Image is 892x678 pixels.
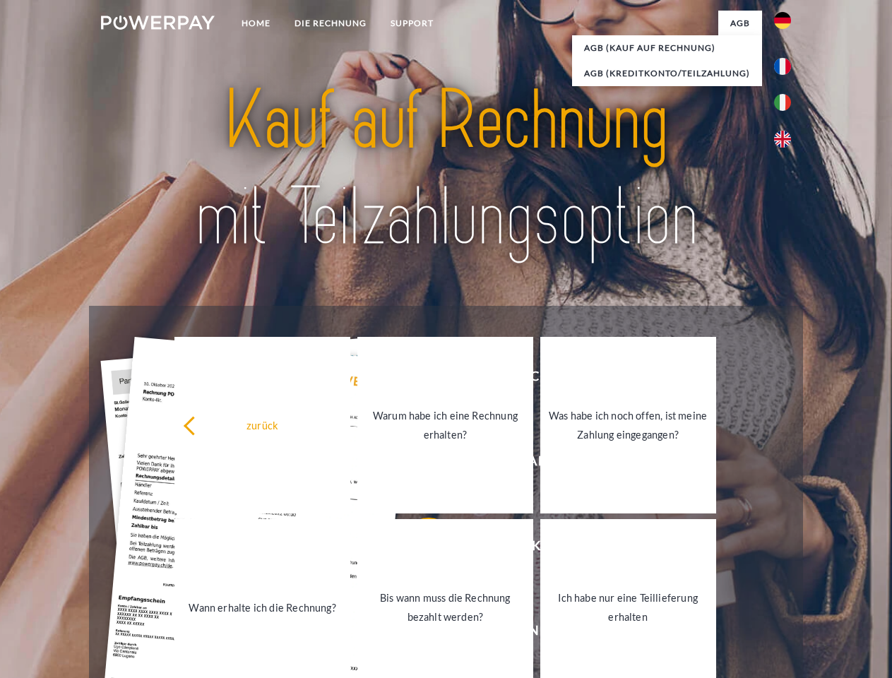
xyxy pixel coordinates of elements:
[549,406,708,444] div: Was habe ich noch offen, ist meine Zahlung eingegangen?
[549,588,708,626] div: Ich habe nur eine Teillieferung erhalten
[774,94,791,111] img: it
[283,11,379,36] a: DIE RECHNUNG
[774,12,791,29] img: de
[183,597,342,617] div: Wann erhalte ich die Rechnung?
[774,131,791,148] img: en
[540,337,716,513] a: Was habe ich noch offen, ist meine Zahlung eingegangen?
[230,11,283,36] a: Home
[101,16,215,30] img: logo-powerpay-white.svg
[366,588,525,626] div: Bis wann muss die Rechnung bezahlt werden?
[572,61,762,86] a: AGB (Kreditkonto/Teilzahlung)
[572,35,762,61] a: AGB (Kauf auf Rechnung)
[379,11,446,36] a: SUPPORT
[774,58,791,75] img: fr
[366,406,525,444] div: Warum habe ich eine Rechnung erhalten?
[718,11,762,36] a: agb
[135,68,757,270] img: title-powerpay_de.svg
[183,415,342,434] div: zurück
